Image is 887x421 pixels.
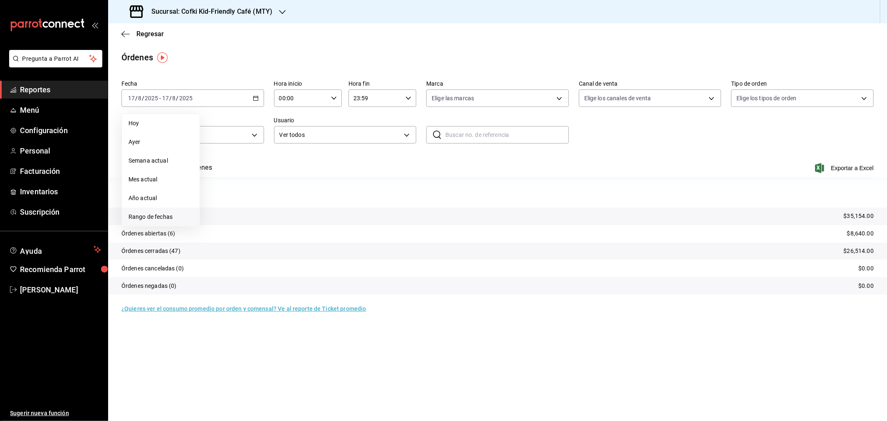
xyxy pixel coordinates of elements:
[157,52,168,63] img: Tooltip marker
[844,212,874,220] p: $35,154.00
[128,95,135,102] input: --
[858,264,874,273] p: $0.00
[432,94,474,102] span: Elige las marcas
[348,81,416,87] label: Hora fin
[136,30,164,38] span: Regresar
[584,94,651,102] span: Elige los canales de venta
[20,84,101,95] span: Reportes
[279,131,401,139] span: Ver todos
[579,81,721,87] label: Canal de venta
[179,95,193,102] input: ----
[20,186,101,197] span: Inventarios
[128,138,193,146] span: Ayer
[817,163,874,173] button: Exportar a Excel
[9,50,102,67] button: Pregunta a Parrot AI
[20,284,101,295] span: [PERSON_NAME]
[22,54,89,63] span: Pregunta a Parrot AI
[20,104,101,116] span: Menú
[274,118,417,124] label: Usuario
[20,125,101,136] span: Configuración
[121,51,153,64] div: Órdenes
[91,22,98,28] button: open_drawer_menu
[128,156,193,165] span: Semana actual
[121,188,874,198] p: Resumen
[121,229,175,238] p: Órdenes abiertas (6)
[844,247,874,255] p: $26,514.00
[142,95,144,102] span: /
[138,95,142,102] input: --
[20,245,90,255] span: Ayuda
[858,282,874,290] p: $0.00
[176,95,179,102] span: /
[20,264,101,275] span: Recomienda Parrot
[121,81,264,87] label: Fecha
[121,247,180,255] p: Órdenes cerradas (47)
[10,409,101,418] span: Sugerir nueva función
[172,95,176,102] input: --
[20,145,101,156] span: Personal
[847,229,874,238] p: $8,640.00
[169,95,172,102] span: /
[121,282,177,290] p: Órdenes negadas (0)
[135,95,138,102] span: /
[426,81,569,87] label: Marca
[159,95,161,102] span: -
[128,175,193,184] span: Mes actual
[145,7,272,17] h3: Sucursal: Cofki Kid-Friendly Café (MTY)
[121,305,366,312] a: ¿Quieres ver el consumo promedio por orden y comensal? Ve al reporte de Ticket promedio
[121,264,184,273] p: Órdenes canceladas (0)
[20,206,101,218] span: Suscripción
[162,95,169,102] input: --
[6,60,102,69] a: Pregunta a Parrot AI
[274,81,342,87] label: Hora inicio
[128,119,193,128] span: Hoy
[20,166,101,177] span: Facturación
[128,213,193,221] span: Rango de fechas
[128,194,193,203] span: Año actual
[121,30,164,38] button: Regresar
[736,94,796,102] span: Elige los tipos de orden
[731,81,874,87] label: Tipo de orden
[144,95,158,102] input: ----
[445,126,569,143] input: Buscar no. de referencia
